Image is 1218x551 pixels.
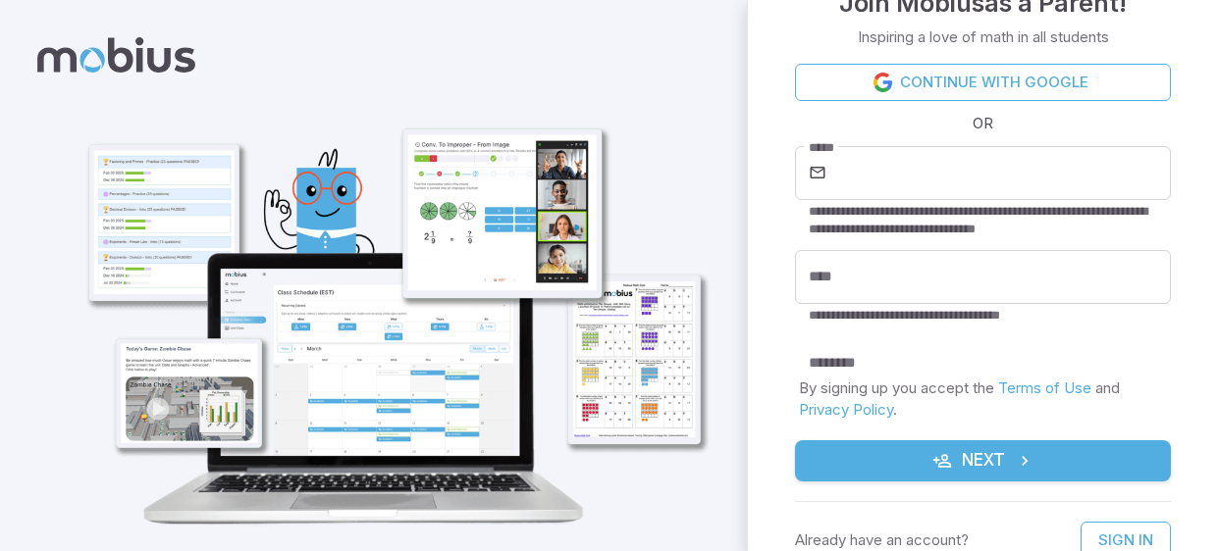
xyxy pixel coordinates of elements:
[968,113,998,134] span: OR
[799,377,1167,421] p: By signing up you accept the and .
[998,378,1091,397] a: Terms of Use
[799,400,893,419] a: Privacy Policy
[858,26,1109,48] p: Inspiring a love of math in all students
[55,55,723,545] img: parent_1-illustration
[795,529,969,551] p: Already have an account?
[795,64,1171,101] a: Continue with Google
[795,440,1171,481] button: Next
